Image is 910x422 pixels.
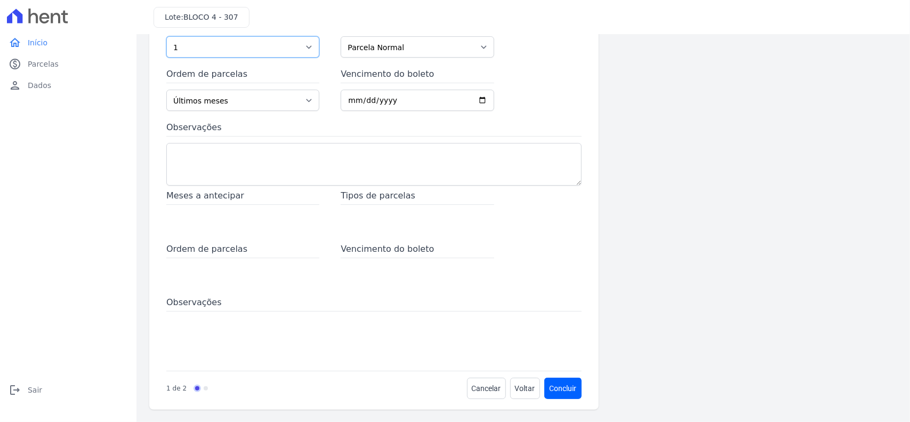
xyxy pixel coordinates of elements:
[341,189,494,205] span: Tipos de parcelas
[9,58,21,70] i: paid
[341,68,494,83] label: Vencimento do boleto
[166,378,208,399] nav: Progress
[4,379,132,401] a: logoutSair
[28,385,42,395] span: Sair
[9,384,21,396] i: logout
[472,383,501,394] span: Cancelar
[4,53,132,75] a: paidParcelas
[515,383,535,394] span: Voltar
[165,12,238,23] h3: Lote:
[28,80,51,91] span: Dados
[166,121,582,137] label: Observações
[28,37,47,48] span: Início
[183,13,238,21] span: BLOCO 4 - 307
[166,243,319,258] span: Ordem de parcelas
[28,59,59,69] span: Parcelas
[9,36,21,49] i: home
[166,68,319,83] label: Ordem de parcelas
[467,378,506,399] a: Cancelar
[173,384,187,393] p: de 2
[166,189,319,205] span: Meses a antecipar
[545,378,582,399] button: Concluir
[510,378,540,399] a: Voltar
[166,384,171,393] p: 1
[9,79,21,92] i: person
[544,378,582,399] a: Avançar
[166,296,582,312] span: Observações
[4,75,132,96] a: personDados
[4,32,132,53] a: homeInício
[341,243,494,258] span: Vencimento do boleto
